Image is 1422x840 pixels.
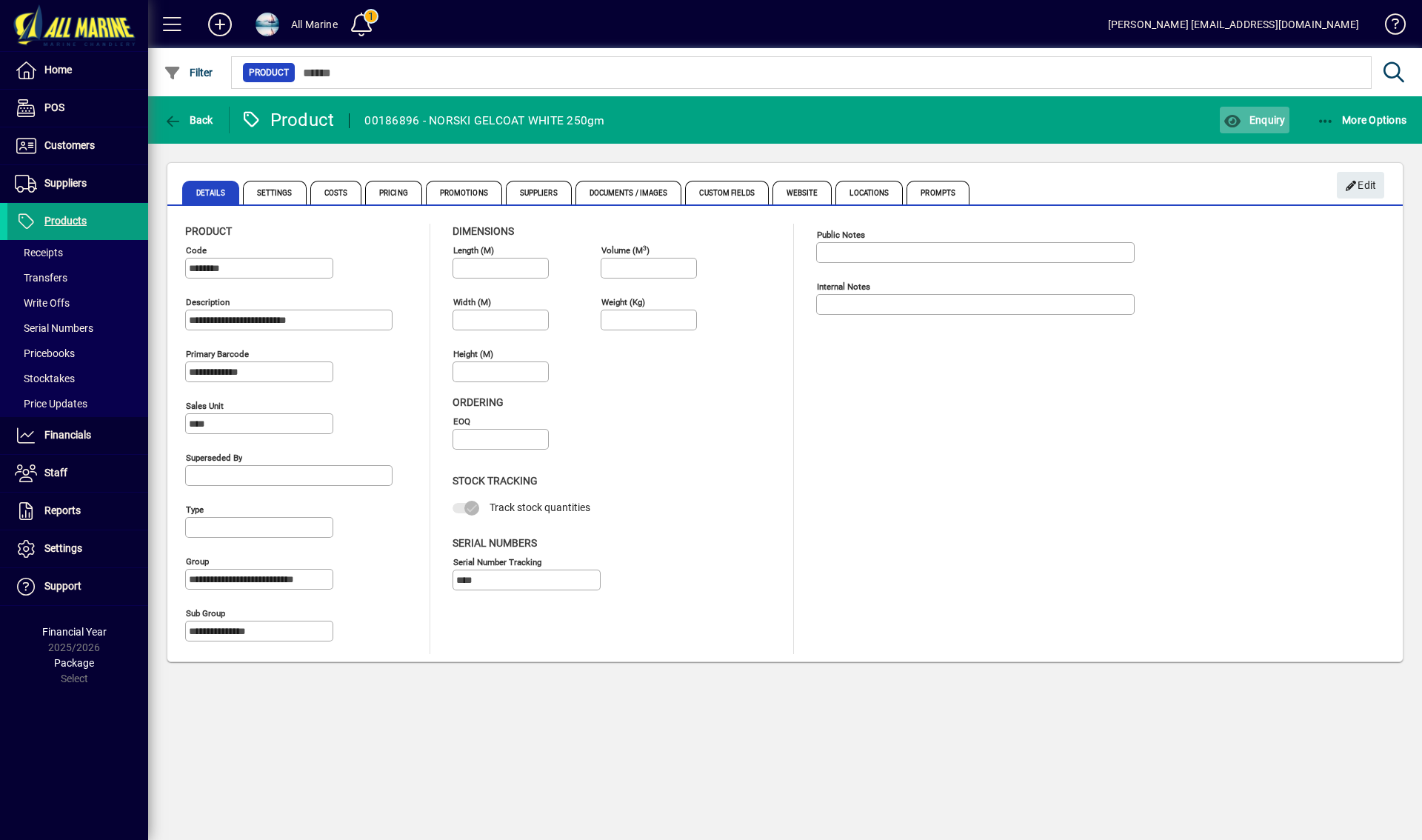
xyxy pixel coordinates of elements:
span: Suppliers [506,181,572,204]
button: Profile [244,11,291,38]
a: Reports [7,493,148,530]
div: 00186896 - NORSKI GELCOAT WHITE 250gm [364,109,604,133]
mat-label: Superseded by [186,453,242,463]
span: Custom Fields [685,181,768,204]
span: Write Offs [15,297,70,309]
app-page-header-button: Back [148,107,230,133]
mat-label: Sales unit [186,401,224,411]
span: Promotions [426,181,502,204]
mat-label: Primary barcode [186,349,249,359]
span: Financial Year [42,626,107,638]
span: Product [249,65,289,80]
span: Pricing [365,181,422,204]
span: Settings [44,542,82,554]
mat-label: Description [186,297,230,307]
a: Stocktakes [7,366,148,391]
a: POS [7,90,148,127]
span: Prompts [907,181,969,204]
span: Home [44,64,72,76]
mat-label: Width (m) [453,297,491,307]
span: Pricebooks [15,347,75,359]
span: Support [44,580,81,592]
span: Back [164,114,213,126]
span: POS [44,101,64,113]
a: Settings [7,530,148,567]
span: Dimensions [453,225,514,237]
a: Write Offs [7,290,148,316]
mat-label: Height (m) [453,349,493,359]
mat-label: Type [186,504,204,515]
mat-label: Public Notes [817,230,865,240]
div: All Marine [291,13,338,36]
button: Back [160,107,217,133]
button: Filter [160,59,217,86]
span: Documents / Images [575,181,682,204]
span: Ordering [453,396,504,408]
mat-label: Sub group [186,608,225,619]
a: Suppliers [7,165,148,202]
a: Financials [7,417,148,454]
a: Staff [7,455,148,492]
span: Settings [243,181,307,204]
span: Reports [44,504,81,516]
a: Pricebooks [7,341,148,366]
mat-label: Serial Number tracking [453,556,541,567]
span: More Options [1317,114,1407,126]
mat-label: Group [186,556,209,567]
span: Edit [1345,173,1377,198]
div: [PERSON_NAME] [EMAIL_ADDRESS][DOMAIN_NAME] [1108,13,1359,36]
a: Receipts [7,240,148,265]
span: Suppliers [44,177,87,189]
button: Edit [1337,172,1384,199]
mat-label: Volume (m ) [601,245,650,256]
mat-label: Length (m) [453,245,494,256]
span: Price Updates [15,398,87,410]
span: Products [44,215,87,227]
span: Transfers [15,272,67,284]
span: Package [54,657,94,669]
mat-label: Code [186,245,207,256]
span: Serial Numbers [15,322,93,334]
span: Financials [44,429,91,441]
mat-label: Weight (Kg) [601,297,645,307]
span: Website [772,181,832,204]
a: Transfers [7,265,148,290]
a: Knowledge Base [1374,3,1403,51]
a: Customers [7,127,148,164]
span: Details [182,181,239,204]
span: Staff [44,467,67,479]
a: Home [7,52,148,89]
a: Serial Numbers [7,316,148,341]
button: Add [196,11,244,38]
button: Enquiry [1220,107,1289,133]
mat-label: EOQ [453,416,470,427]
span: Receipts [15,247,63,259]
span: Stocktakes [15,373,75,384]
span: Enquiry [1224,114,1285,126]
span: Filter [164,67,213,79]
mat-label: Internal Notes [817,281,870,292]
span: Customers [44,139,95,151]
span: Locations [835,181,903,204]
a: Support [7,568,148,605]
sup: 3 [643,244,647,251]
span: Stock Tracking [453,475,538,487]
div: Product [241,108,335,132]
button: More Options [1313,107,1411,133]
span: Costs [310,181,362,204]
span: Product [185,225,232,237]
span: Serial Numbers [453,537,537,549]
a: Price Updates [7,391,148,416]
span: Track stock quantities [490,501,590,513]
